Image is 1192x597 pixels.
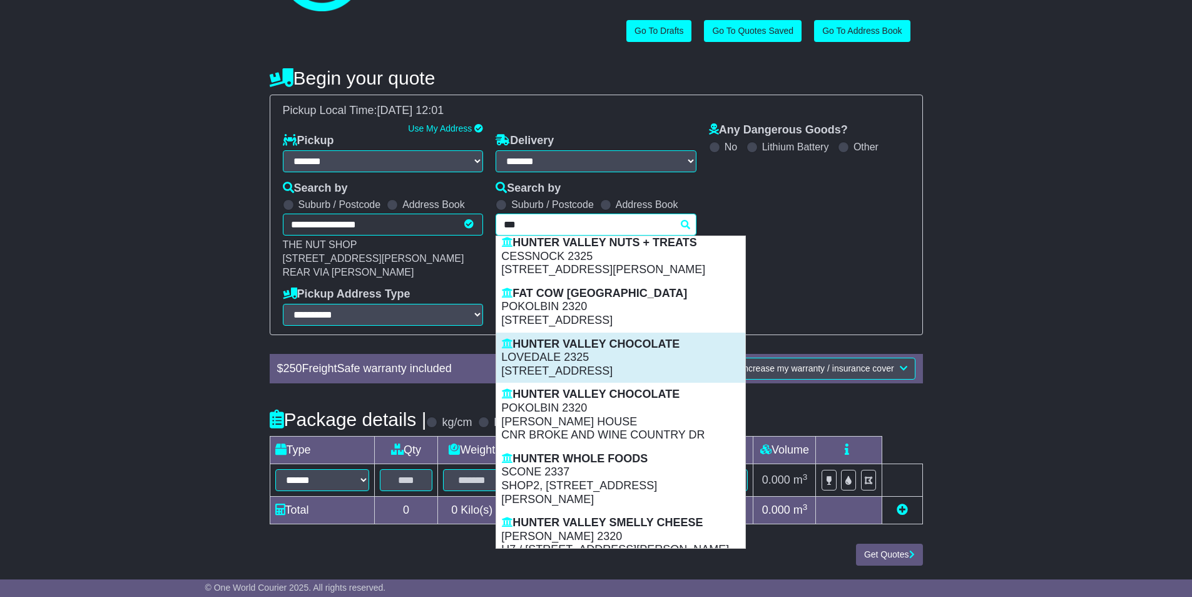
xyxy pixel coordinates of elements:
[501,314,740,328] p: [STREET_ADDRESS]
[762,504,790,516] span: 0.000
[270,409,427,430] h4: Package details |
[501,300,740,314] p: POKOLBIN 2320
[271,362,632,376] div: $ FreightSafe warranty included
[501,263,740,277] p: [STREET_ADDRESS][PERSON_NAME]
[803,472,808,482] sup: 3
[402,199,465,210] label: Address Book
[501,479,740,506] p: SHOP2, [STREET_ADDRESS][PERSON_NAME]
[501,530,740,544] p: [PERSON_NAME] 2320
[283,182,348,195] label: Search by
[270,497,374,524] td: Total
[205,583,386,593] span: © One World Courier 2025. All rights reserved.
[753,437,816,464] td: Volume
[814,20,910,42] a: Go To Address Book
[501,415,740,429] p: [PERSON_NAME] HOUSE
[501,236,740,250] p: HUNTER VALLEY NUTS + TREATS
[374,497,438,524] td: 0
[501,452,740,466] p: HUNTER WHOLE FOODS
[741,363,894,373] span: Increase my warranty / insurance cover
[897,504,908,516] a: Add new item
[283,362,302,375] span: 250
[501,338,740,351] p: HUNTER VALLEY CHOCOLATE
[762,141,829,153] label: Lithium Battery
[704,20,802,42] a: Go To Quotes Saved
[438,437,506,464] td: Weight
[451,504,457,516] span: 0
[733,358,915,380] button: Increase my warranty / insurance cover
[501,543,740,557] p: U7 / [STREET_ADDRESS][PERSON_NAME]
[270,68,923,88] h4: Begin your quote
[501,465,740,479] p: SCONE 2337
[803,502,808,512] sup: 3
[283,134,334,148] label: Pickup
[511,199,594,210] label: Suburb / Postcode
[496,134,554,148] label: Delivery
[501,351,740,365] p: LOVEDALE 2325
[283,288,410,301] label: Pickup Address Type
[374,437,438,464] td: Qty
[793,504,808,516] span: m
[501,365,740,378] p: [STREET_ADDRESS]
[442,416,472,430] label: kg/cm
[496,182,561,195] label: Search by
[626,20,691,42] a: Go To Drafts
[793,474,808,486] span: m
[501,428,740,442] p: CNR BROKE AND WINE COUNTRY DR
[298,199,381,210] label: Suburb / Postcode
[501,402,740,415] p: POKOLBIN 2320
[856,544,923,566] button: Get Quotes
[377,104,444,117] span: [DATE] 12:01
[270,437,374,464] td: Type
[283,253,464,264] span: [STREET_ADDRESS][PERSON_NAME]
[501,287,740,301] p: FAT COW [GEOGRAPHIC_DATA]
[616,199,678,210] label: Address Book
[762,474,790,486] span: 0.000
[494,416,514,430] label: lb/in
[283,267,414,278] span: REAR VIA [PERSON_NAME]
[501,250,740,264] p: CESSNOCK 2325
[277,104,916,118] div: Pickup Local Time:
[283,239,357,250] span: THE NUT SHOP
[408,123,472,133] a: Use My Address
[501,516,740,530] p: HUNTER VALLEY SMELLY CHEESE
[725,141,737,153] label: No
[709,123,848,137] label: Any Dangerous Goods?
[438,497,506,524] td: Kilo(s)
[501,388,740,402] p: HUNTER VALLEY CHOCOLATE
[853,141,879,153] label: Other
